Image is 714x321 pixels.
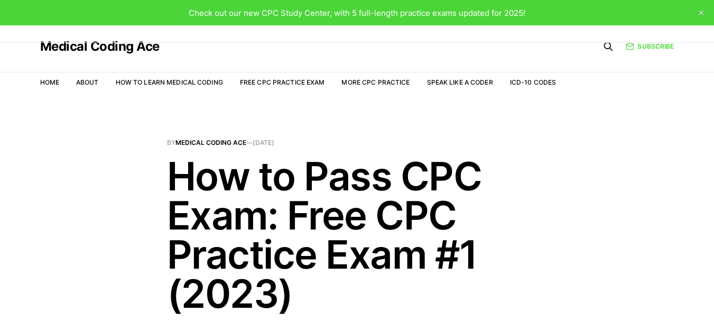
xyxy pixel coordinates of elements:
a: Medical Coding Ace [175,139,246,146]
a: More CPC Practice [341,78,410,86]
button: close [693,4,710,21]
span: By — [167,140,548,146]
a: Medical Coding Ace [40,40,160,53]
a: Speak Like a Coder [427,78,493,86]
a: Subscribe [626,41,674,51]
a: How to Learn Medical Coding [116,78,223,86]
iframe: portal-trigger [450,269,714,321]
a: ICD-10 Codes [510,78,556,86]
a: About [76,78,99,86]
span: Check out our new CPC Study Center, with 5 full-length practice exams updated for 2025! [189,8,525,18]
a: Free CPC Practice Exam [240,78,325,86]
h1: How to Pass CPC Exam: Free CPC Practice Exam #1 (2023) [167,157,548,313]
a: Home [40,78,59,86]
time: [DATE] [253,139,274,146]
